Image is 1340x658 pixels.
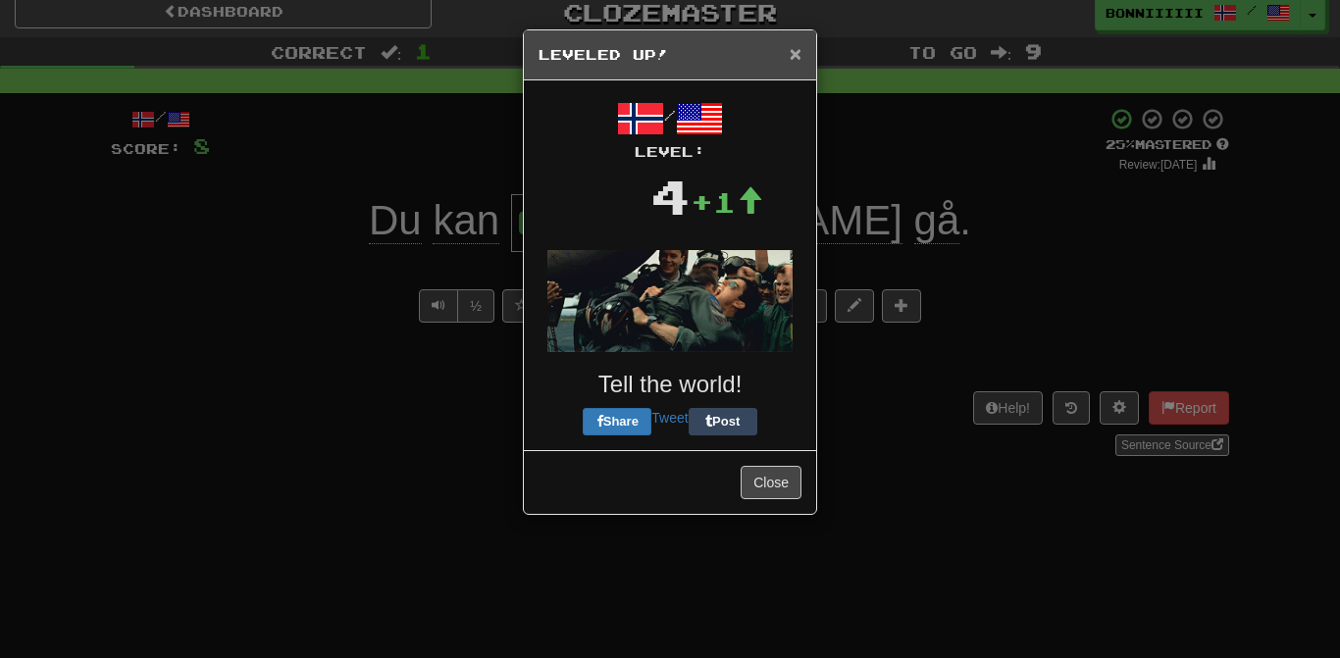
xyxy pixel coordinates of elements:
h3: Tell the world! [539,372,801,397]
button: Share [583,408,651,435]
a: Tweet [651,410,688,426]
span: × [790,42,801,65]
div: Level: [539,142,801,162]
div: / [539,95,801,162]
h5: Leveled Up! [539,45,801,65]
div: +1 [691,182,763,222]
button: Close [790,43,801,64]
img: topgun-769e91374289d1a7cee4bdcce2229f64f1fa97f7cbbef9a35b896cb17c9c8419.gif [547,250,793,352]
div: 4 [650,162,691,230]
button: Close [741,466,801,499]
button: Post [689,408,757,435]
